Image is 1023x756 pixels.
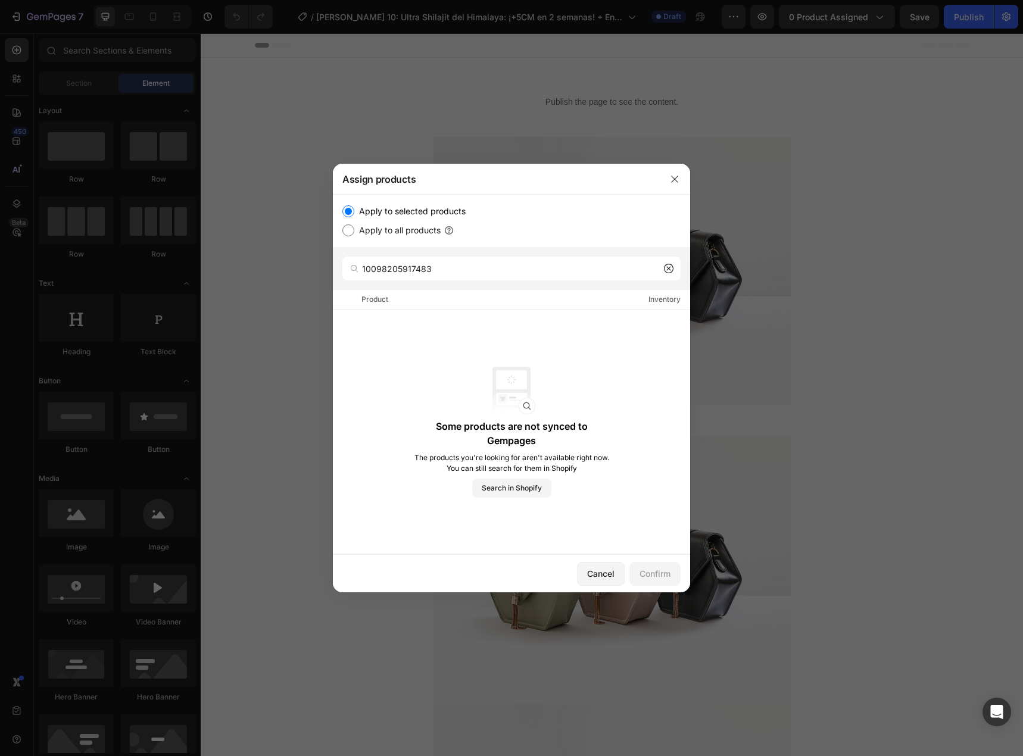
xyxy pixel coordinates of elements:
[587,567,615,580] div: Cancel
[629,562,681,586] button: Confirm
[413,419,610,448] p: Some products are not synced to Gempages
[233,381,590,393] p: Publish the page to see the content.
[333,164,659,195] div: Assign products
[342,257,681,280] input: Search products
[361,293,388,305] div: Product
[354,204,466,218] label: Apply to selected products
[354,223,441,238] label: Apply to all products
[488,367,535,414] img: empty state illustration
[472,479,551,498] button: Search in Shopify
[482,483,542,493] span: Search in Shopify
[242,63,581,75] p: Publish the page to see the content.
[648,293,681,305] div: Inventory
[577,562,625,586] button: Cancel
[333,195,690,554] div: />
[640,567,670,580] div: Confirm
[983,698,1011,726] div: Open Intercom Messenger
[413,452,610,474] p: The products you're looking for aren't available right now. You can still search for them in Shopify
